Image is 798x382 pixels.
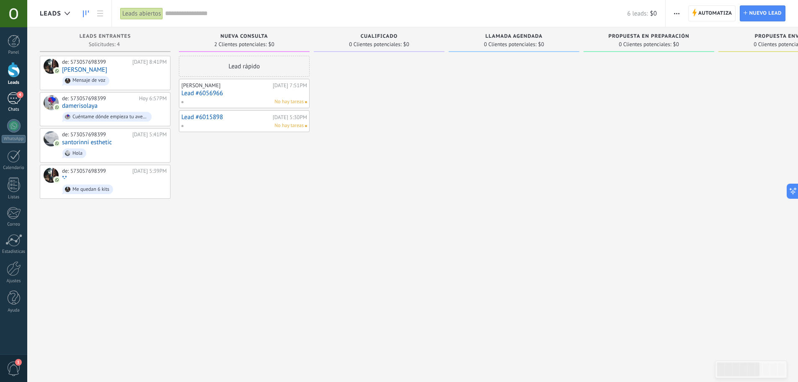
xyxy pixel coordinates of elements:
[318,34,440,41] div: Cualificado
[2,278,26,284] div: Ajustes
[62,66,107,73] a: [PERSON_NAME]
[627,10,648,18] span: 6 leads:
[273,82,307,89] div: [DATE] 7:51PM
[72,114,148,120] div: Cuéntame dónde empieza tu aventura
[44,34,166,41] div: Leads Entrantes
[44,131,59,146] div: santorinni esthetic
[2,50,26,55] div: Panel
[2,135,26,143] div: WhatsApp
[361,34,398,39] span: Cualificado
[89,42,120,47] span: Solicitudes: 4
[2,308,26,313] div: Ayuda
[484,42,536,47] span: 0 Clientes potenciales:
[93,5,107,22] a: Lista
[688,5,736,21] a: Automatiza
[609,34,690,39] span: Propuesta en preparación
[619,42,671,47] span: 0 Clientes potenciales:
[698,6,732,21] span: Automatiza
[183,34,305,41] div: Nueva consulta
[2,222,26,227] div: Correo
[62,95,136,102] div: de: 573057698399
[54,68,60,74] img: com.amocrm.amocrmwa.svg
[72,187,109,192] div: Me quedan 6 kits
[588,34,710,41] div: Propuesta en preparación
[538,42,544,47] span: $0
[181,114,271,121] a: Lead #6015898
[305,101,307,103] span: No hay nada asignado
[139,95,167,102] div: Hoy 6:57PM
[72,78,106,83] div: Mensaje de voz
[54,177,60,183] img: com.amocrm.amocrmwa.svg
[179,56,310,77] div: Lead rápido
[132,168,167,174] div: [DATE] 5:39PM
[132,131,167,138] div: [DATE] 5:41PM
[54,104,60,110] img: com.amocrm.amocrmwa.svg
[62,139,112,146] a: santorinni esthetic
[17,91,23,98] span: 4
[15,359,22,366] span: 1
[349,42,401,47] span: 0 Clientes potenciales:
[80,34,131,39] span: Leads Entrantes
[62,102,98,109] a: damerisolaya
[181,90,307,97] a: Lead #6056966
[2,107,26,112] div: Chats
[274,98,304,106] span: No hay tareas
[40,10,61,18] span: Leads
[749,6,782,21] span: Nuevo lead
[671,5,683,21] button: Más
[2,195,26,200] div: Listas
[403,42,409,47] span: $0
[62,168,129,174] div: de: 573057698399
[132,59,167,65] div: [DATE] 8:41PM
[62,131,129,138] div: de: 573057698399
[305,125,307,127] span: No hay nada asignado
[72,151,83,156] div: Hola
[673,42,679,47] span: $0
[120,8,163,20] div: Leads abiertos
[62,59,129,65] div: de: 573057698399
[44,59,59,74] div: Vic Danny
[181,82,271,89] div: [PERSON_NAME]
[214,42,266,47] span: 2 Clientes potenciales:
[453,34,575,41] div: Llamada agendada
[486,34,542,39] span: Llamada agendada
[44,95,59,110] div: damerisolaya
[273,114,307,120] div: [DATE] 5:30PM
[740,5,785,21] a: Nuevo lead
[2,165,26,171] div: Calendario
[269,42,274,47] span: $0
[54,140,60,146] img: com.amocrm.amocrmwa.svg
[2,249,26,255] div: Estadísticas
[79,5,93,22] a: Leads
[274,122,304,130] span: No hay tareas
[650,10,657,18] span: $0
[220,34,268,39] span: Nueva consulta
[2,80,26,86] div: Leads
